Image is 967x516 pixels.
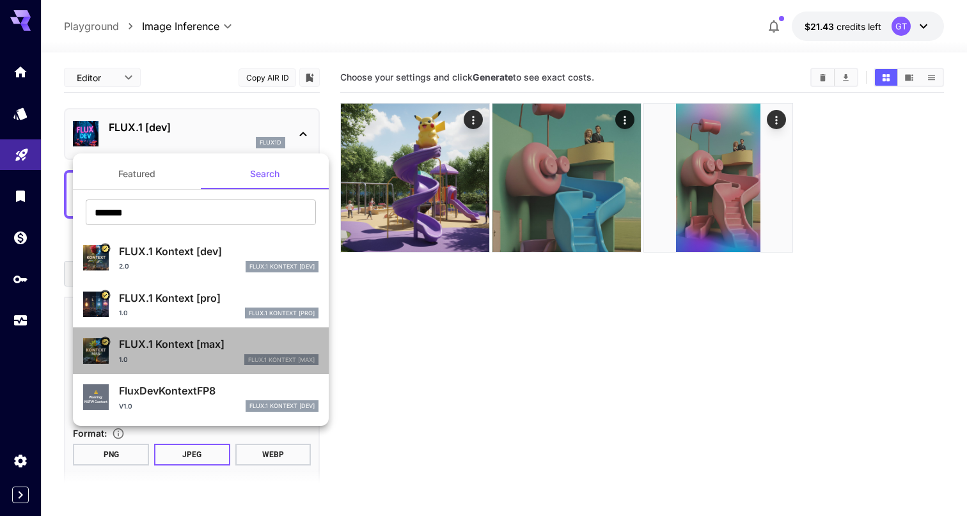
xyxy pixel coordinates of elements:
p: FluxDevKontextFP8 [119,383,318,398]
p: FLUX.1 Kontext [dev] [119,244,318,259]
p: V1.0 [119,402,132,411]
button: Featured [73,159,201,189]
button: Search [201,159,329,189]
button: Certified Model – Vetted for best performance and includes a commercial license. [100,244,110,254]
p: 2.0 [119,262,129,271]
p: FLUX.1 Kontext [pro] [119,290,318,306]
p: 1.0 [119,355,128,364]
div: Certified Model – Vetted for best performance and includes a commercial license.FLUX.1 Kontext [d... [83,238,318,278]
span: Warning: [89,395,103,400]
button: Certified Model – Vetted for best performance and includes a commercial license. [100,336,110,347]
p: FLUX.1 Kontext [max] [119,336,318,352]
p: FLUX.1 Kontext [pro] [249,309,315,318]
div: Certified Model – Vetted for best performance and includes a commercial license.FLUX.1 Kontext [m... [83,331,318,370]
div: ⚠️Warning:NSFW ContentFluxDevKontextFP8V1.0FLUX.1 Kontext [dev] [83,378,318,417]
p: 1.0 [119,308,128,318]
span: ⚠️ [94,390,98,395]
div: Certified Model – Vetted for best performance and includes a commercial license.FLUX.1 Kontext [p... [83,285,318,324]
span: NSFW Content [84,400,107,405]
p: FLUX.1 Kontext [dev] [249,402,315,410]
button: Certified Model – Vetted for best performance and includes a commercial license. [100,290,110,300]
p: FLUX.1 Kontext [max] [248,356,315,364]
p: FLUX.1 Kontext [dev] [249,262,315,271]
